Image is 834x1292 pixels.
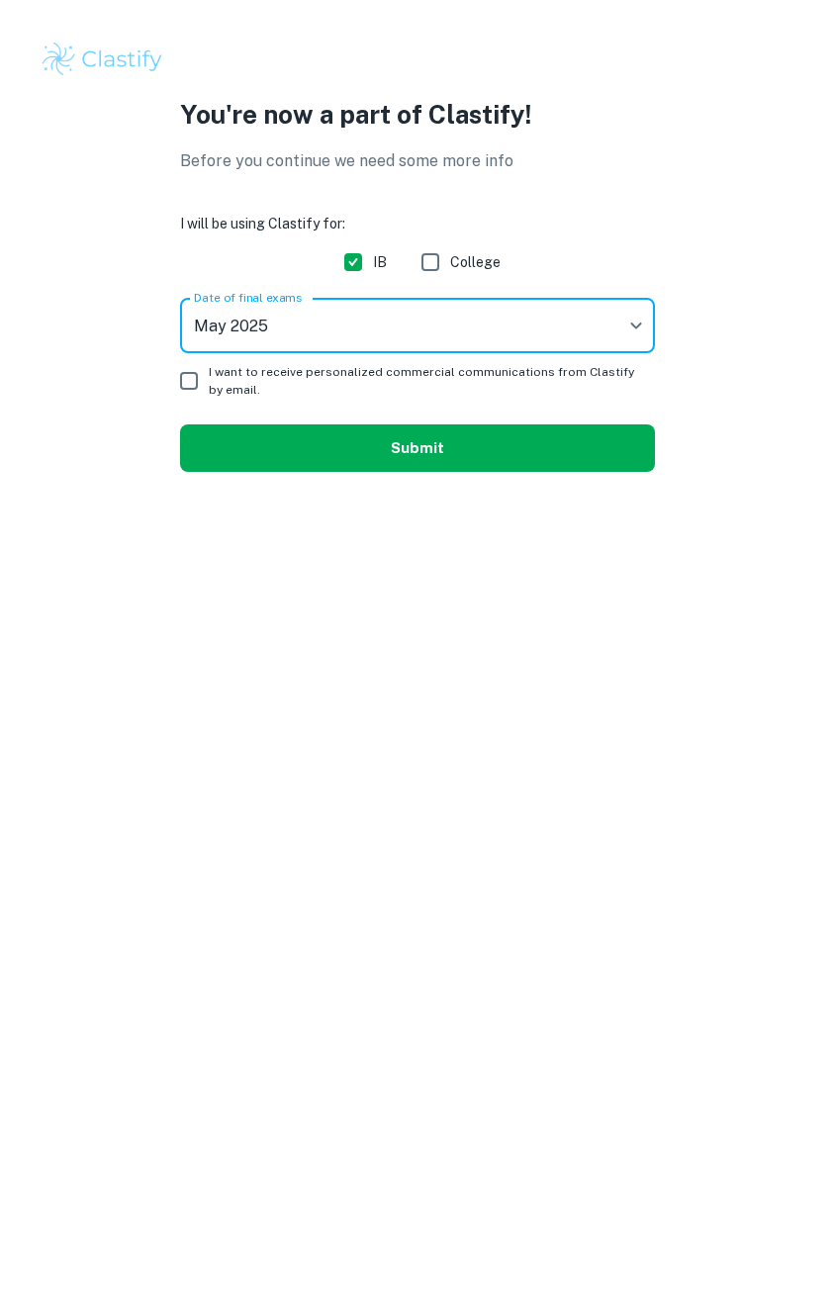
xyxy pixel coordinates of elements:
img: Clastify logo [40,40,165,79]
span: IB [373,251,387,273]
label: Date of final exams [194,289,302,306]
h6: I will be using Clastify for: [180,213,655,234]
a: Clastify logo [40,40,794,79]
p: You're now a part of Clastify! [180,95,655,134]
div: May 2025 [180,298,655,353]
span: I want to receive personalized commercial communications from Clastify by email. [209,363,639,399]
span: College [450,251,501,273]
button: Submit [180,424,655,472]
p: Before you continue we need some more info [180,149,655,173]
